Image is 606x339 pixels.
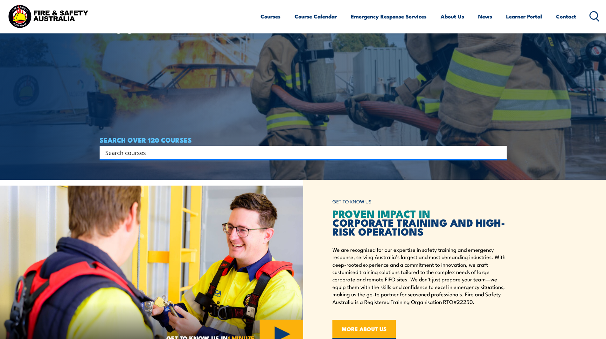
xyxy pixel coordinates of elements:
span: PROVEN IMPACT IN [332,205,430,221]
form: Search form [107,148,494,157]
h4: SEARCH OVER 120 COURSES [100,136,507,143]
a: Course Calendar [295,8,337,25]
a: MORE ABOUT US [332,320,396,339]
a: News [478,8,492,25]
a: Learner Portal [506,8,542,25]
button: Search magnifier button [496,148,505,157]
a: Emergency Response Services [351,8,427,25]
a: About Us [441,8,464,25]
p: We are recognised for our expertise in safety training and emergency response, serving Australia’... [332,246,507,305]
h2: CORPORATE TRAINING AND HIGH-RISK OPERATIONS [332,209,507,236]
a: Contact [556,8,576,25]
input: Search input [105,148,493,157]
a: Courses [261,8,281,25]
h6: GET TO KNOW US [332,196,507,208]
